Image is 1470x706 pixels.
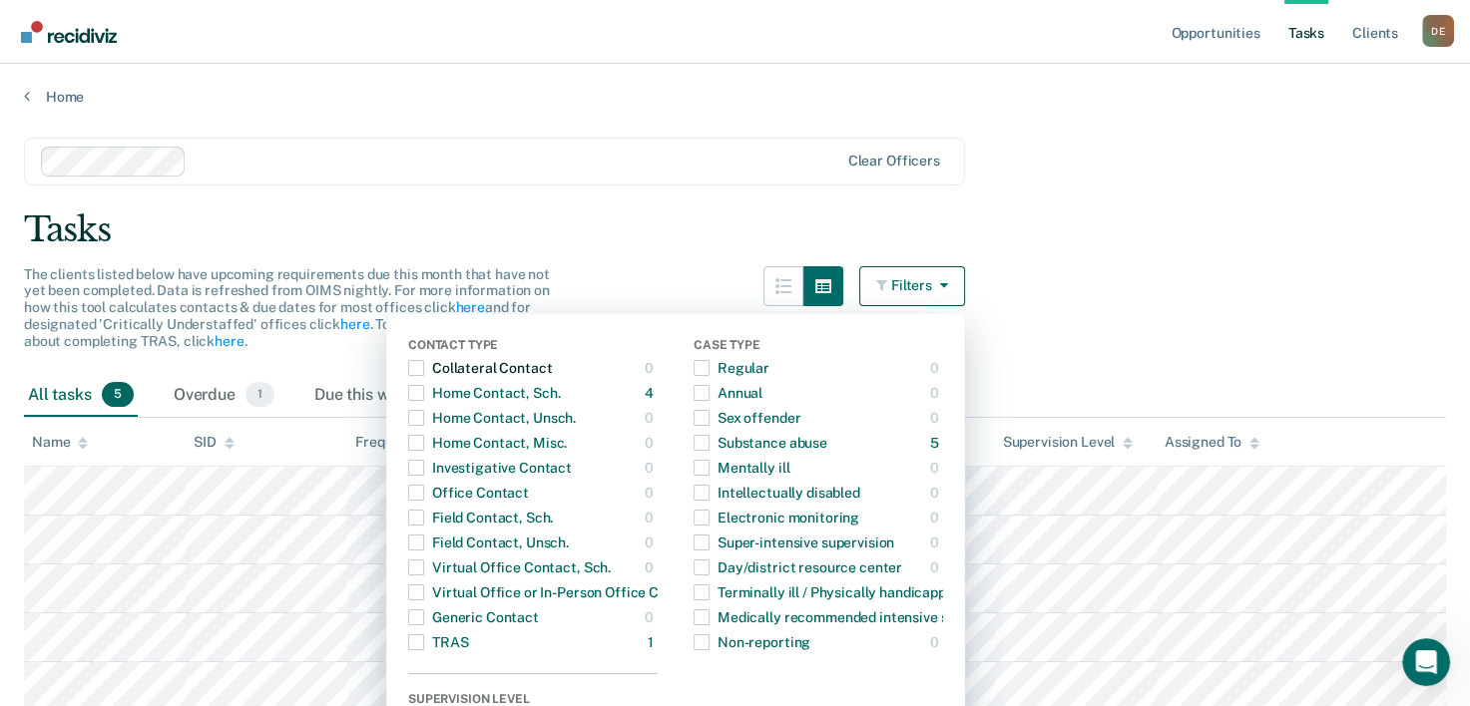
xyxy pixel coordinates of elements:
[1402,638,1450,686] iframe: Intercom live chat
[694,626,810,658] div: Non-reporting
[1003,434,1134,451] div: Supervision Level
[930,527,943,558] div: 0
[694,377,762,409] div: Annual
[645,502,658,533] div: 0
[645,377,658,409] div: 4
[930,402,943,434] div: 0
[355,434,424,451] div: Frequency
[455,299,484,315] a: here
[1422,15,1454,47] div: D E
[930,502,943,533] div: 0
[694,527,894,558] div: Super-intensive supervision
[340,316,369,332] a: here
[32,434,88,451] div: Name
[645,352,658,384] div: 0
[930,452,943,484] div: 0
[694,576,962,608] div: Terminally ill / Physically handicapped
[645,427,658,459] div: 0
[645,452,658,484] div: 0
[408,576,702,608] div: Virtual Office or In-Person Office Contact
[694,477,860,509] div: Intellectually disabled
[408,377,560,409] div: Home Contact, Sch.
[408,338,658,356] div: Contact Type
[930,626,943,658] div: 0
[21,21,117,43] img: Recidiviz
[24,266,550,349] span: The clients listed below have upcoming requirements due this month that have not yet been complet...
[408,452,572,484] div: Investigative Contact
[1165,434,1259,451] div: Assigned To
[694,402,800,434] div: Sex offender
[694,551,902,583] div: Day/district resource center
[694,452,789,484] div: Mentally ill
[408,502,553,533] div: Field Contact, Sch.
[408,527,569,558] div: Field Contact, Unsch.
[694,352,769,384] div: Regular
[102,382,134,408] span: 5
[694,502,859,533] div: Electronic monitoring
[245,382,274,408] span: 1
[408,352,552,384] div: Collateral Contact
[24,374,138,418] div: All tasks5
[408,477,529,509] div: Office Contact
[408,427,567,459] div: Home Contact, Misc.
[930,477,943,509] div: 0
[645,601,658,633] div: 0
[930,551,943,583] div: 0
[848,153,940,170] div: Clear officers
[694,601,1014,633] div: Medically recommended intensive supervision
[170,374,278,418] div: Overdue1
[408,402,576,434] div: Home Contact, Unsch.
[24,88,1446,106] a: Home
[648,626,658,658] div: 1
[930,352,943,384] div: 0
[1422,15,1454,47] button: Profile dropdown button
[930,377,943,409] div: 0
[694,427,827,459] div: Substance abuse
[930,427,943,459] div: 5
[408,551,611,583] div: Virtual Office Contact, Sch.
[215,333,244,349] a: here
[408,601,539,633] div: Generic Contact
[24,209,1446,250] div: Tasks
[645,402,658,434] div: 0
[310,374,461,418] div: Due this week0
[645,551,658,583] div: 0
[194,434,235,451] div: SID
[645,527,658,558] div: 0
[645,477,658,509] div: 0
[694,338,943,356] div: Case Type
[859,266,965,306] button: Filters
[408,626,468,658] div: TRAS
